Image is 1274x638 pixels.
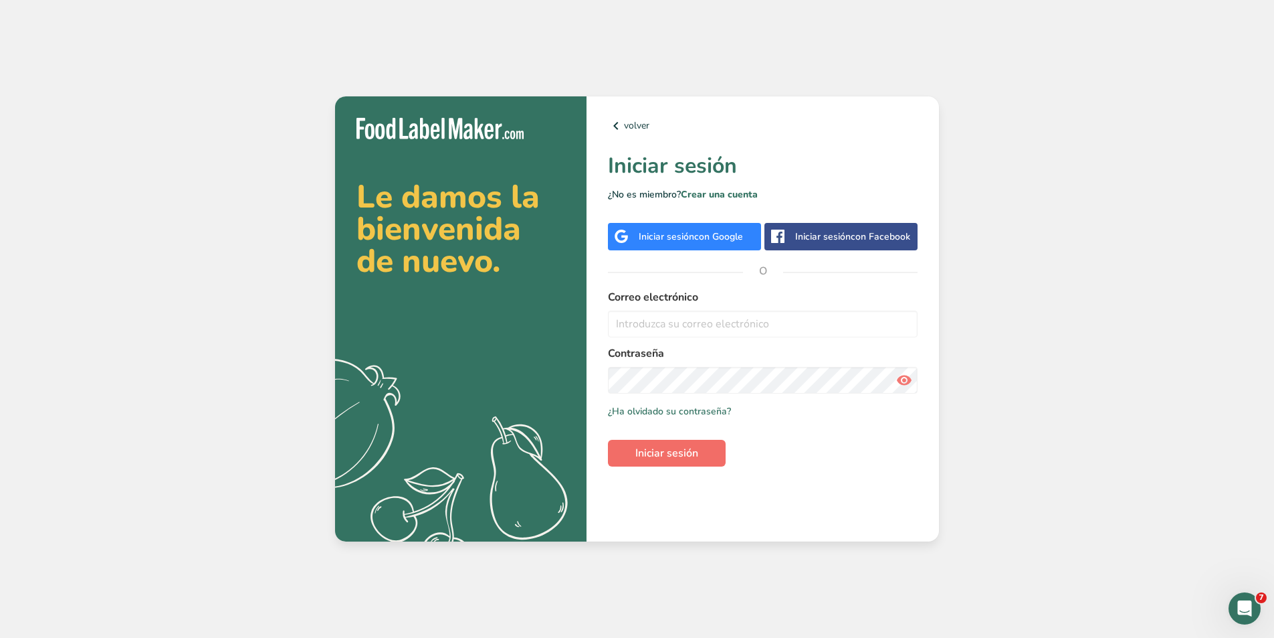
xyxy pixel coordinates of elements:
[635,445,698,461] span: Iniciar sesión
[608,118,918,134] a: volver
[608,289,918,305] label: Correo electrónico
[608,187,918,202] p: ¿No es miembro?
[608,404,731,418] a: ¿Ha olvidado su contraseña?
[356,181,565,277] h2: Le damos la bienvenida de nuevo.
[1256,592,1267,603] span: 7
[608,345,918,362] label: Contraseña
[608,311,918,337] input: Introduzca su correo electrónico
[639,230,743,244] div: Iniciar sesión
[1229,592,1261,625] iframe: Intercom live chat
[795,230,910,244] div: Iniciar sesión
[608,440,726,467] button: Iniciar sesión
[851,230,910,243] span: con Facebook
[681,188,758,201] a: Crear una cuenta
[356,118,524,140] img: Food Label Maker
[743,251,783,291] span: O
[694,230,743,243] span: con Google
[608,150,918,182] h1: Iniciar sesión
